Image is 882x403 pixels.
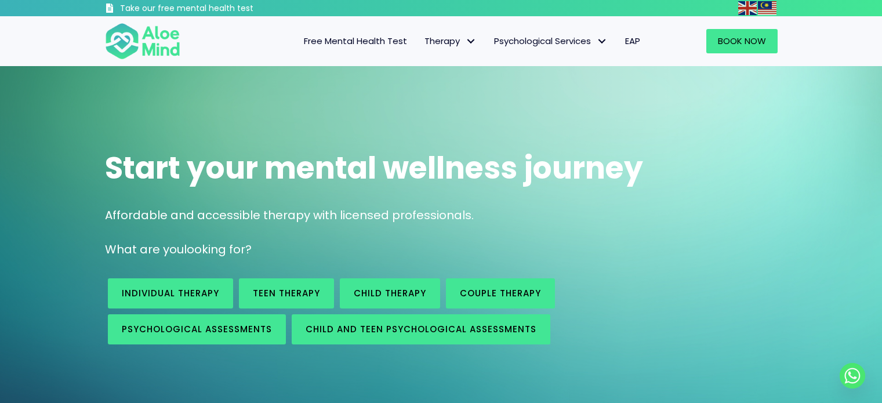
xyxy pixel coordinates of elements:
[292,314,550,344] a: Child and Teen Psychological assessments
[122,323,272,335] span: Psychological assessments
[340,278,440,308] a: Child Therapy
[718,35,766,47] span: Book Now
[295,29,416,53] a: Free Mental Health Test
[485,29,616,53] a: Psychological ServicesPsychological Services: submenu
[239,278,334,308] a: Teen Therapy
[184,241,252,257] span: looking for?
[424,35,477,47] span: Therapy
[494,35,608,47] span: Psychological Services
[706,29,778,53] a: Book Now
[306,323,536,335] span: Child and Teen Psychological assessments
[105,3,315,16] a: Take our free mental health test
[625,35,640,47] span: EAP
[758,1,778,14] a: Malay
[120,3,315,14] h3: Take our free mental health test
[416,29,485,53] a: TherapyTherapy: submenu
[840,363,865,389] a: Whatsapp
[105,147,643,189] span: Start your mental wellness journey
[108,278,233,308] a: Individual therapy
[446,278,555,308] a: Couple therapy
[195,29,649,53] nav: Menu
[108,314,286,344] a: Psychological assessments
[758,1,776,15] img: ms
[304,35,407,47] span: Free Mental Health Test
[738,1,758,14] a: English
[105,207,778,224] p: Affordable and accessible therapy with licensed professionals.
[594,33,611,50] span: Psychological Services: submenu
[616,29,649,53] a: EAP
[122,287,219,299] span: Individual therapy
[463,33,480,50] span: Therapy: submenu
[460,287,541,299] span: Couple therapy
[253,287,320,299] span: Teen Therapy
[105,22,180,60] img: Aloe mind Logo
[738,1,757,15] img: en
[105,241,184,257] span: What are you
[354,287,426,299] span: Child Therapy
